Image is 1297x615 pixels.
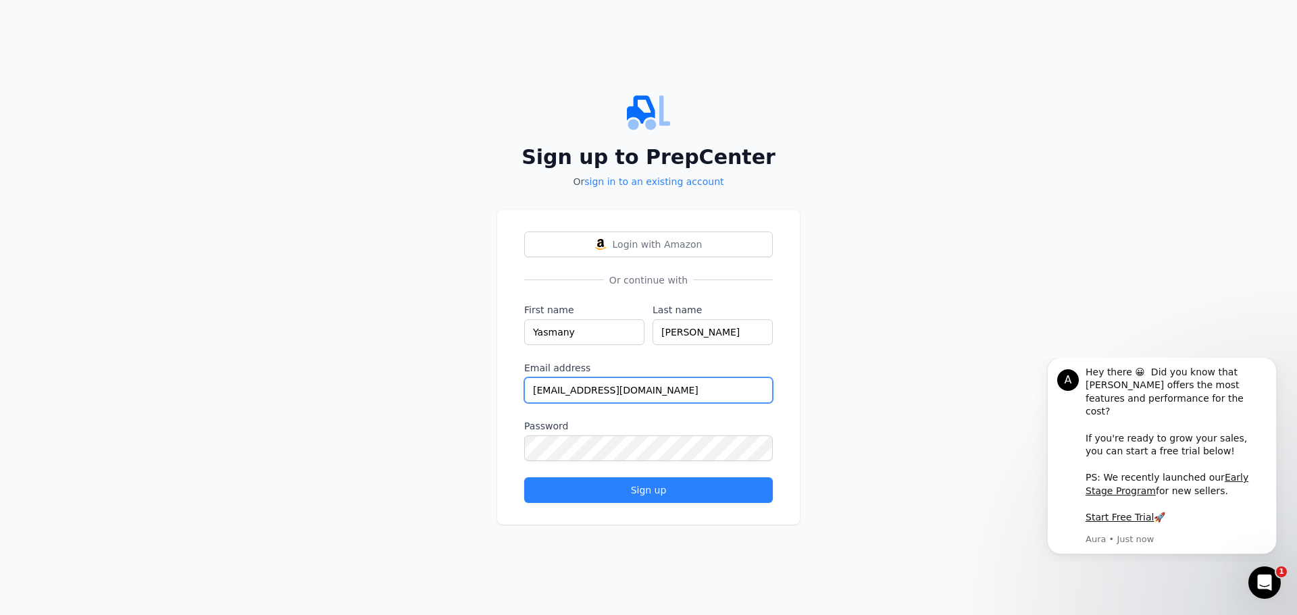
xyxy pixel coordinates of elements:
button: Sign up [524,477,773,503]
span: Login with Amazon [613,238,703,251]
a: Start Free Trial [59,154,127,165]
label: Last name [653,303,773,317]
img: Login with Amazon [595,239,606,250]
label: Email address [524,361,773,375]
b: 🚀 [127,154,138,165]
iframe: Intercom live chat [1248,566,1281,599]
div: Message content [59,8,240,173]
img: PrepCenter [497,91,800,134]
p: Message from Aura, sent Just now [59,176,240,188]
div: Sign up [536,483,761,497]
span: 1 [1276,566,1287,577]
label: Password [524,419,773,433]
h2: Sign up to PrepCenter [497,145,800,169]
label: First name [524,303,644,317]
div: Hey there 😀 Did you know that [PERSON_NAME] offers the most features and performance for the cost... [59,8,240,167]
span: Or continue with [604,273,693,287]
p: Or [497,175,800,188]
div: Profile image for Aura [30,11,52,33]
button: Login with AmazonLogin with Amazon [524,232,773,257]
a: sign in to an existing account [584,176,723,187]
iframe: Intercom notifications message [1027,358,1297,562]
